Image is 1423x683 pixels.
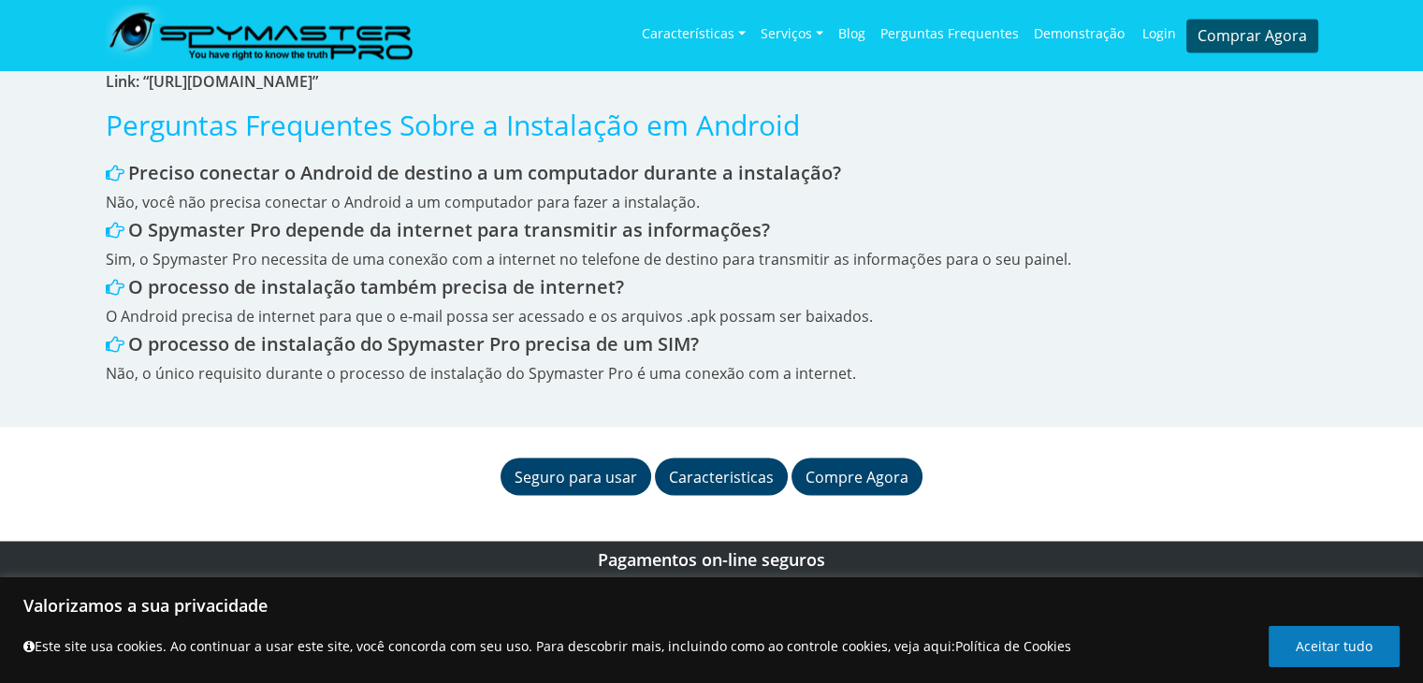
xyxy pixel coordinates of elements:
p: O Android precisa de internet para que o e-mail possa ser acessado e os arquivos .apk possam ser ... [106,304,1318,328]
span: Ajuda [41,13,89,30]
a: Blog [831,7,873,61]
p: Sim, o Spymaster Pro necessita de uma conexão com a internet no telefone de destino para transmit... [106,247,1318,271]
a: Política de Cookies [955,637,1071,655]
img: SpymasterPro [106,5,413,65]
button: Aceitar tudo [1269,626,1400,667]
strong: O processo de instalação do Spymaster Pro precisa de um SIM? [128,331,699,356]
strong: O Spymaster Pro depende da internet para transmitir as informações? [128,217,770,242]
a: Seguro para usar [501,458,651,495]
a: [URL][DOMAIN_NAME] [149,71,312,92]
strong: Link: “ ” [106,71,318,92]
a: Comprar Agora [1186,19,1318,52]
strong: O processo de instalação também precisa de internet? [128,274,624,299]
a: Características [634,7,753,65]
h4: Perguntas Frequentes Sobre a Instalação em Android [106,109,1318,142]
a: Login [1132,7,1186,61]
a: Compre Agora [791,458,922,495]
strong: Preciso conectar o Android de destino a um computador durante a instalação? [128,160,841,185]
a: Caracteristicas [655,458,788,495]
a: Perguntas frequentes [873,7,1026,61]
p: Não, você não precisa conectar o Android a um computador para fazer a instalação. [106,190,1318,214]
p: Valorizamos a sua privacidade [23,594,1400,617]
a: Demonstração [1026,7,1132,61]
a: Serviços [753,7,831,65]
p: Este site usa cookies. Ao continuar a usar este site, você concorda com seu uso. Para descobrir m... [23,635,1071,658]
p: Não, o único requisito durante o processo de instalação do Spymaster Pro é uma conexão com a inte... [106,361,1318,385]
